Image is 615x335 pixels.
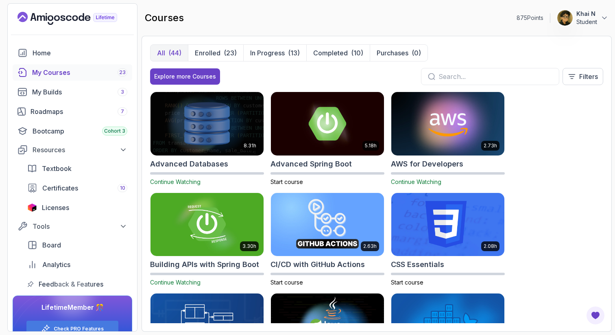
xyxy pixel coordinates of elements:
[22,237,132,253] a: board
[150,279,201,286] span: Continue Watching
[33,145,127,155] div: Resources
[377,48,408,58] p: Purchases
[224,48,237,58] div: (23)
[120,185,125,191] span: 10
[391,158,463,170] h2: AWS for Developers
[145,11,184,24] h2: courses
[306,45,370,61] button: Completed(10)
[42,164,72,173] span: Textbook
[438,72,552,81] input: Search...
[150,92,264,186] a: Advanced Databases card8.31hAdvanced DatabasesContinue Watching
[32,87,127,97] div: My Builds
[150,45,188,61] button: All(44)
[39,279,103,289] span: Feedback & Features
[32,68,127,77] div: My Courses
[563,68,603,85] button: Filters
[13,103,132,120] a: roadmaps
[104,128,125,134] span: Cohort 3
[13,84,132,100] a: builds
[13,142,132,157] button: Resources
[370,45,427,61] button: Purchases(0)
[391,92,504,155] img: AWS for Developers card
[586,306,605,325] button: Open Feedback Button
[391,259,444,270] h2: CSS Essentials
[242,243,256,250] p: 3.30h
[271,193,384,256] img: CI/CD with GitHub Actions card
[150,178,201,185] span: Continue Watching
[27,204,37,212] img: jetbrains icon
[33,126,127,136] div: Bootcamp
[244,142,256,149] p: 8.31h
[270,178,303,185] span: Start course
[250,48,285,58] p: In Progress
[42,260,70,269] span: Analytics
[351,48,363,58] div: (10)
[313,48,348,58] p: Completed
[22,160,132,177] a: textbook
[557,10,573,26] img: user profile image
[157,48,165,58] p: All
[13,64,132,81] a: courses
[391,178,441,185] span: Continue Watching
[391,279,423,286] span: Start course
[22,256,132,273] a: analytics
[195,48,220,58] p: Enrolled
[576,18,597,26] p: Student
[243,45,306,61] button: In Progress(13)
[270,158,352,170] h2: Advanced Spring Boot
[22,276,132,292] a: feedback
[576,10,597,18] p: Khai N
[150,92,264,155] img: Advanced Databases card
[484,142,497,149] p: 2.73h
[33,221,127,231] div: Tools
[121,89,124,95] span: 3
[121,108,124,115] span: 7
[42,203,69,212] span: Licenses
[33,48,127,58] div: Home
[168,48,181,58] div: (44)
[271,92,384,155] img: Advanced Spring Boot card
[150,158,228,170] h2: Advanced Databases
[22,199,132,216] a: licenses
[270,279,303,286] span: Start course
[42,183,78,193] span: Certificates
[270,259,365,270] h2: CI/CD with GitHub Actions
[391,92,505,186] a: AWS for Developers card2.73hAWS for DevelopersContinue Watching
[188,45,243,61] button: Enrolled(23)
[579,72,598,81] p: Filters
[363,243,377,250] p: 2.63h
[13,45,132,61] a: home
[42,240,61,250] span: Board
[13,123,132,139] a: bootcamp
[17,12,136,25] a: Landing page
[517,14,543,22] p: 875 Points
[150,193,264,287] a: Building APIs with Spring Boot card3.30hBuilding APIs with Spring BootContinue Watching
[365,142,377,149] p: 5.18h
[150,193,264,256] img: Building APIs with Spring Boot card
[154,72,216,81] div: Explore more Courses
[150,259,259,270] h2: Building APIs with Spring Boot
[412,48,421,58] div: (0)
[22,180,132,196] a: certificates
[484,243,497,250] p: 2.08h
[391,193,504,256] img: CSS Essentials card
[150,68,220,85] button: Explore more Courses
[54,326,104,332] a: Check PRO Features
[119,69,126,76] span: 23
[31,107,127,116] div: Roadmaps
[13,219,132,234] button: Tools
[288,48,300,58] div: (13)
[557,10,608,26] button: user profile imageKhai NStudent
